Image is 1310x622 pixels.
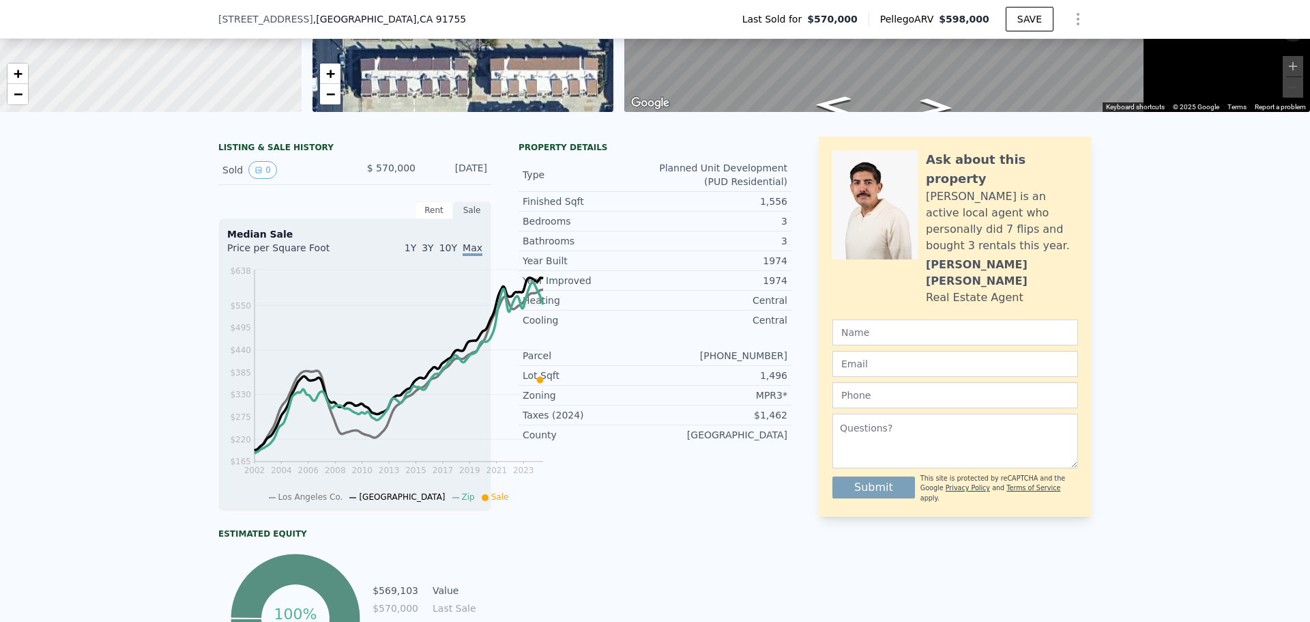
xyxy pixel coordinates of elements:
[832,351,1078,377] input: Email
[742,12,808,26] span: Last Sold for
[230,390,251,399] tspan: $330
[880,12,940,26] span: Pellego ARV
[351,466,373,475] tspan: 2010
[14,65,23,82] span: +
[1064,5,1092,33] button: Show Options
[655,349,787,363] div: [PHONE_NUMBER]
[227,227,482,241] div: Median Sale
[416,14,466,25] span: , CA 91755
[628,94,673,112] a: Open this area in Google Maps (opens a new window)
[926,289,1023,306] div: Real Estate Agent
[523,274,655,287] div: Year Improved
[379,466,400,475] tspan: 2013
[227,241,355,263] div: Price per Square Foot
[832,320,1078,345] input: Name
[926,188,1078,254] div: [PERSON_NAME] is an active local agent who personally did 7 flips and bought 3 rentals this year.
[230,301,251,311] tspan: $550
[271,466,292,475] tspan: 2004
[523,294,655,307] div: Heating
[926,257,1078,289] div: [PERSON_NAME] [PERSON_NAME]
[513,466,534,475] tspan: 2023
[519,142,791,153] div: Property details
[523,349,655,363] div: Parcel
[655,234,787,248] div: 3
[426,161,487,179] div: [DATE]
[1227,103,1247,111] a: Terms (opens in new tab)
[230,266,251,276] tspan: $638
[218,142,491,156] div: LISTING & SALE HISTORY
[628,94,673,112] img: Google
[901,94,969,121] path: Go South, S Sefton Ave
[218,12,313,26] span: [STREET_ADDRESS]
[14,85,23,102] span: −
[655,408,787,422] div: $1,462
[926,150,1078,188] div: Ask about this property
[655,161,787,188] div: Planned Unit Development (PUD Residential)
[8,84,28,104] a: Zoom out
[415,201,453,219] div: Rent
[439,242,457,253] span: 10Y
[523,254,655,268] div: Year Built
[655,388,787,402] div: MPR3*
[230,368,251,378] tspan: $385
[523,195,655,208] div: Finished Sqft
[523,234,655,248] div: Bathrooms
[946,484,990,492] a: Privacy Policy
[248,161,277,179] button: View historical data
[462,492,475,502] span: Zip
[463,242,482,256] span: Max
[920,474,1078,503] div: This site is protected by reCAPTCHA and the Google and apply.
[359,492,445,502] span: [GEOGRAPHIC_DATA]
[799,91,867,119] path: Go North, S Sefton Ave
[491,492,509,502] span: Sale
[807,12,858,26] span: $570,000
[372,601,419,616] td: $570,000
[325,85,334,102] span: −
[1283,56,1303,76] button: Zoom in
[655,195,787,208] div: 1,556
[523,168,655,182] div: Type
[430,583,491,598] td: Value
[230,457,251,466] tspan: $165
[8,63,28,84] a: Zoom in
[523,214,655,228] div: Bedrooms
[298,466,319,475] tspan: 2006
[244,466,265,475] tspan: 2002
[367,162,416,173] span: $ 570,000
[832,477,915,498] button: Submit
[230,435,251,444] tspan: $220
[523,369,655,382] div: Lot Sqft
[325,65,334,82] span: +
[325,466,346,475] tspan: 2008
[433,466,454,475] tspan: 2017
[655,214,787,228] div: 3
[655,428,787,442] div: [GEOGRAPHIC_DATA]
[939,14,989,25] span: $598,000
[320,63,340,84] a: Zoom in
[486,466,508,475] tspan: 2021
[230,323,251,333] tspan: $495
[372,583,419,598] td: $569,103
[655,294,787,307] div: Central
[1283,77,1303,98] button: Zoom out
[655,369,787,382] div: 1,496
[459,466,480,475] tspan: 2019
[230,345,251,355] tspan: $440
[230,412,251,422] tspan: $275
[1255,103,1306,111] a: Report a problem
[655,313,787,327] div: Central
[1106,102,1165,112] button: Keyboard shortcuts
[453,201,491,219] div: Sale
[523,428,655,442] div: County
[832,382,1078,408] input: Phone
[222,161,344,179] div: Sold
[523,408,655,422] div: Taxes (2024)
[320,84,340,104] a: Zoom out
[1173,103,1219,111] span: © 2025 Google
[655,274,787,287] div: 1974
[1006,7,1053,31] button: SAVE
[1006,484,1060,492] a: Terms of Service
[313,12,466,26] span: , [GEOGRAPHIC_DATA]
[278,492,343,502] span: Los Angeles Co.
[405,242,416,253] span: 1Y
